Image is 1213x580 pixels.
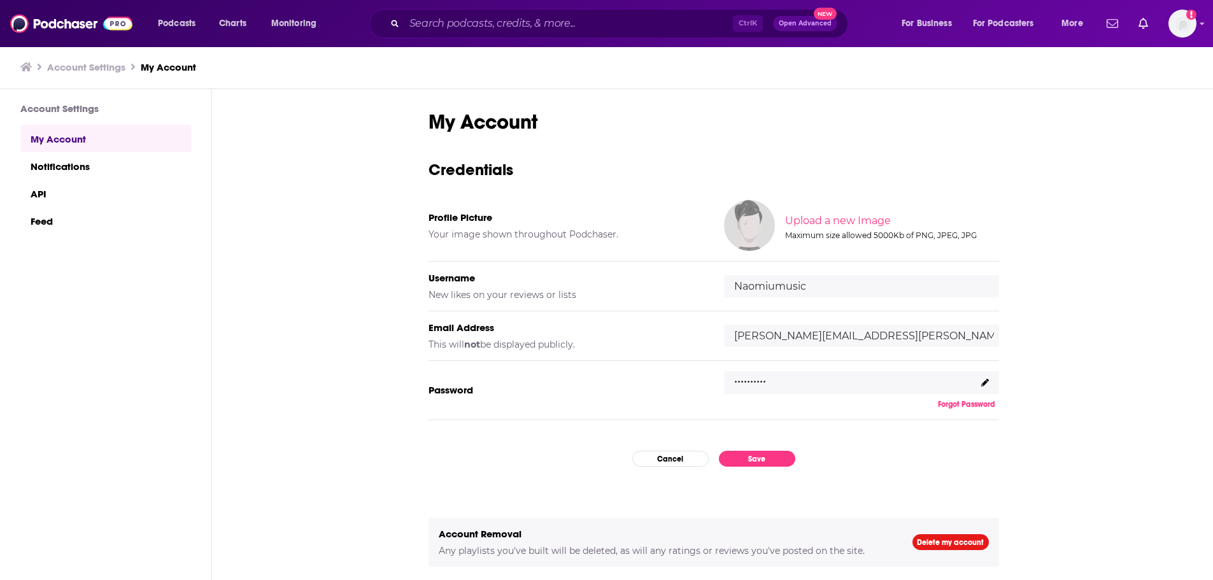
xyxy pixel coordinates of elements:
div: Maximum size allowed 5000Kb of PNG, JPEG, JPG [785,230,997,240]
span: Logged in as Naomiumusic [1168,10,1196,38]
div: Search podcasts, credits, & more... [381,9,860,38]
button: Save [719,451,795,467]
h5: Your image shown throughout Podchaser. [429,229,704,240]
input: email [724,325,999,347]
span: Podcasts [158,15,195,32]
a: Notifications [20,152,191,180]
b: not [464,339,480,350]
button: Forgot Password [934,399,999,409]
button: Show profile menu [1168,10,1196,38]
input: Search podcasts, credits, & more... [404,13,733,34]
span: Monitoring [271,15,316,32]
svg: Add a profile image [1186,10,1196,20]
button: open menu [149,13,212,34]
a: My Account [141,61,196,73]
h5: Username [429,272,704,284]
button: Cancel [632,451,709,467]
span: New [814,8,837,20]
h3: Credentials [429,160,999,180]
span: More [1061,15,1083,32]
h5: This will be displayed publicly. [429,339,704,350]
p: .......... [734,368,766,386]
span: Open Advanced [779,20,832,27]
span: Ctrl K [733,15,763,32]
a: My Account [20,125,191,152]
h1: My Account [429,110,999,134]
img: Your profile image [724,200,775,251]
h5: New likes on your reviews or lists [429,289,704,301]
input: username [724,275,999,297]
button: open menu [1053,13,1099,34]
span: Charts [219,15,246,32]
a: Delete my account [912,534,989,550]
button: Open AdvancedNew [773,16,837,31]
a: API [20,180,191,207]
button: open menu [893,13,968,34]
button: open menu [262,13,333,34]
a: Show notifications dropdown [1133,13,1153,34]
h5: Profile Picture [429,211,704,223]
span: For Podcasters [973,15,1034,32]
a: Feed [20,207,191,234]
a: Charts [211,13,254,34]
a: Show notifications dropdown [1102,13,1123,34]
h5: Password [429,384,704,396]
span: For Business [902,15,952,32]
button: open menu [965,13,1053,34]
h5: Any playlists you've built will be deleted, as will any ratings or reviews you've posted on the s... [439,545,892,556]
h5: Email Address [429,322,704,334]
a: Account Settings [47,61,125,73]
h3: Account Settings [20,103,191,115]
h5: Account Removal [439,528,892,540]
img: User Profile [1168,10,1196,38]
img: Podchaser - Follow, Share and Rate Podcasts [10,11,132,36]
